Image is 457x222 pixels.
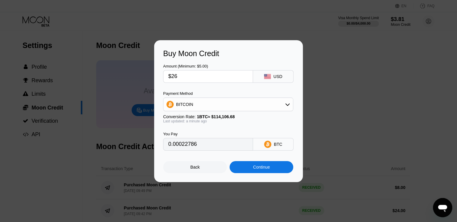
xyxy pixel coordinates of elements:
[433,198,452,217] iframe: Кнопка запуска окна обмена сообщениями
[163,119,293,123] div: Last updated: a minute ago
[253,165,270,169] div: Continue
[197,114,235,119] span: 1 BTC ≈ $114,106.68
[190,165,200,169] div: Back
[274,142,282,147] div: BTC
[163,91,293,96] div: Payment Method
[163,161,227,173] div: Back
[176,102,193,107] div: BITCOIN
[163,64,253,68] div: Amount (Minimum: $5.00)
[273,74,282,79] div: USD
[163,132,253,136] div: You Pay
[163,49,294,58] div: Buy Moon Credit
[168,70,248,82] input: $0.00
[163,98,293,110] div: BITCOIN
[230,161,293,173] div: Continue
[163,114,293,119] div: Conversion Rate:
